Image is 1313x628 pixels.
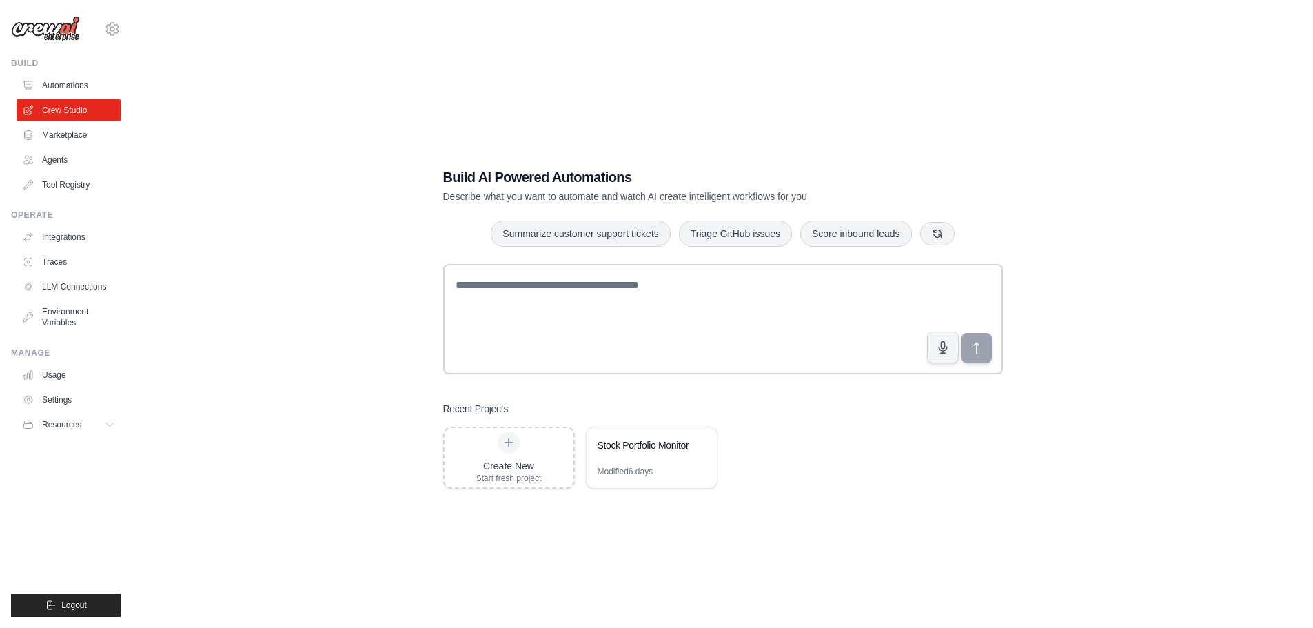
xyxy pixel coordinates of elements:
button: Triage GitHub issues [679,221,792,247]
a: Settings [17,389,121,411]
div: Start fresh project [476,473,542,484]
div: Build [11,58,121,69]
button: Click to speak your automation idea [927,332,959,363]
p: Describe what you want to automate and watch AI create intelligent workflows for you [443,190,906,203]
button: Resources [17,414,121,436]
div: Create New [476,459,542,473]
button: Logout [11,594,121,617]
div: Stock Portfolio Monitor [598,438,692,452]
a: Tool Registry [17,174,121,196]
h3: Recent Projects [443,402,509,416]
a: Integrations [17,226,121,248]
button: Get new suggestions [920,222,955,245]
button: Summarize customer support tickets [491,221,670,247]
a: LLM Connections [17,276,121,298]
a: Usage [17,364,121,386]
span: Logout [61,600,87,611]
a: Environment Variables [17,301,121,334]
a: Automations [17,74,121,97]
a: Crew Studio [17,99,121,121]
a: Agents [17,149,121,171]
div: Manage [11,347,121,358]
img: Logo [11,16,80,42]
h1: Build AI Powered Automations [443,168,906,187]
div: Operate [11,210,121,221]
a: Marketplace [17,124,121,146]
span: Resources [42,419,81,430]
a: Traces [17,251,121,273]
div: Modified 6 days [598,466,653,477]
button: Score inbound leads [800,221,912,247]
